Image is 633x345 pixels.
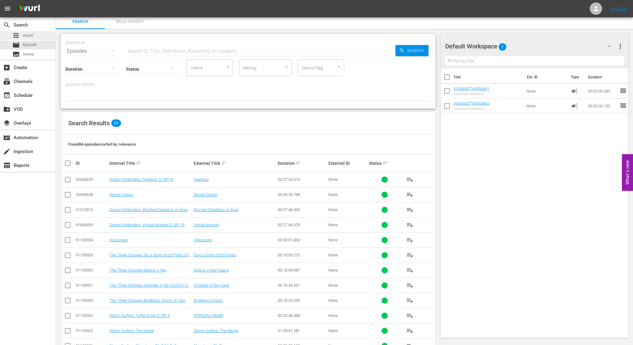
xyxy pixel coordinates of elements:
span: Episode [12,41,20,49]
a: Disorder in the Court [194,283,229,288]
th: Ext. ID [523,69,568,86]
div: 91109354 [76,238,108,242]
div: 01:50:41.281 [278,328,327,333]
span: Episode [23,42,37,48]
span: Asset [23,32,33,39]
div: 91109322 [76,328,108,333]
span: reorder [619,102,627,109]
button: playlist_add [403,218,417,232]
button: playlist_add [403,278,417,293]
span: reorder [619,87,627,94]
span: sort [296,160,301,166]
span: sort [136,160,141,166]
a: Storm Surfers: Turtle Dove S1 EP 4 [109,313,170,318]
p: Search Filters: [65,82,431,88]
div: 00:18:34.261 [278,283,327,288]
div: 00:27:32.416 [278,177,327,182]
span: sort [382,160,388,166]
span: Create [3,64,11,71]
a: Volcanoes [194,238,212,242]
span: Ad [571,87,578,95]
div: 00:39:28.768 [278,192,327,197]
span: Search [3,21,11,29]
a: Virtual Insanity [194,222,219,227]
button: Open Feedback Widget [622,154,633,191]
a: The Three Stooges Disorder in the Court S1 Ep 2 [109,283,190,292]
span: Overlays [3,119,11,127]
button: playlist_add [403,308,417,323]
a: Secret Ocean [194,192,217,197]
a: Sing a Song of Six Pants [194,253,236,257]
span: playlist_add [406,297,414,304]
a: Brideless Groom [194,298,223,303]
span: playlist_add [406,312,414,319]
span: Ad [571,102,578,110]
div: None [328,222,367,227]
span: more_vert [617,43,624,50]
span: Bulk Search [109,18,151,25]
div: 00:27:46.029 [278,222,327,227]
span: Search Results [68,119,110,127]
div: ID [76,161,108,166]
th: Duration [584,69,621,86]
span: Series [23,51,34,57]
div: Status [369,160,401,167]
button: playlist_add [403,187,417,202]
span: playlist_add [406,282,414,289]
a: Dream Defenders: Wanted Daedelus or Alive S1 EP6 [109,207,190,217]
a: InSpatialTVAdSlate2 [454,101,489,106]
a: Malice in the Palace [194,268,229,272]
button: playlist_add [403,202,417,217]
button: Search [395,45,428,56]
button: more_vert [617,39,624,54]
div: Internal Title [109,160,192,167]
td: None [524,84,568,98]
span: playlist_add [406,267,414,274]
div: None [328,207,367,212]
a: Storm Surfers: The Movie [109,328,154,333]
div: Duration [278,160,327,167]
div: None [328,253,367,257]
span: Asset [12,32,20,39]
div: External Title [194,160,276,167]
td: 00:02:00.085 [585,84,619,98]
div: 00:27:46.930 [278,207,327,212]
button: Open [284,64,289,70]
a: InSpatialTVAdSlate1 [454,86,489,91]
div: None [328,298,367,303]
div: 91109353 [76,253,108,257]
span: Ingestion [3,148,11,155]
span: Search [59,18,101,25]
td: 00:02:00.120 [585,98,619,113]
span: playlist_add [406,221,414,229]
div: None [328,192,367,197]
button: playlist_add [403,263,417,278]
div: 00:18:59.270 [278,253,327,257]
span: sort [221,160,227,166]
span: Found 84 episodes sorted by: relevance [68,142,136,147]
div: 00:18:09.687 [278,268,327,272]
div: InSpatialTVAdSlate2 [454,107,489,111]
a: The Three Stooges Malice in the [GEOGRAPHIC_DATA] Ep 3 [109,268,168,277]
button: playlist_add [403,233,417,247]
div: None [328,283,367,288]
a: Dream Defenders: Virtual Insanity S1 EP 19 [109,222,184,227]
button: Open [225,64,231,70]
div: None [328,238,367,242]
span: playlist_add [406,206,414,214]
a: The Three Stooges Six a Song of Six Pants S1 Ep 4 [109,253,192,262]
span: Schedule [3,92,11,99]
div: 91109351 [76,283,108,288]
span: Search [405,45,428,56]
span: Channels [3,78,11,85]
div: None [328,328,367,333]
a: Secret Ocean [109,192,133,197]
div: None [328,268,367,272]
span: Reports [3,162,11,169]
button: playlist_add [403,323,417,338]
a: The Three Stooges Brideless Groom S1 Ep1 [109,298,186,303]
button: playlist_add [403,172,417,187]
div: 00:18:39.295 [278,298,327,303]
div: 91846839 [76,222,108,227]
div: Default Workspace [445,38,617,55]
